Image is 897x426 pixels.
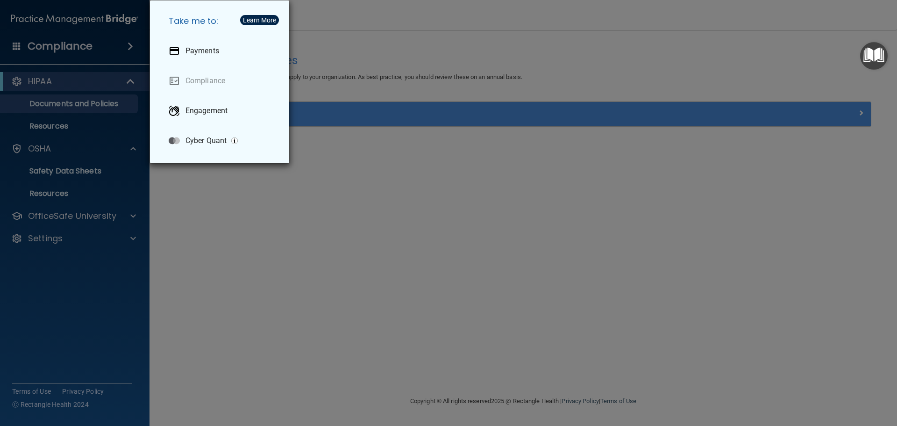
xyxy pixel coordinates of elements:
[185,136,227,145] p: Cyber Quant
[161,38,282,64] a: Payments
[185,46,219,56] p: Payments
[161,128,282,154] a: Cyber Quant
[161,8,282,34] h5: Take me to:
[185,106,228,116] p: Engagement
[240,15,279,25] button: Learn More
[161,98,282,124] a: Engagement
[860,42,888,70] button: Open Resource Center
[161,68,282,94] a: Compliance
[243,17,276,23] div: Learn More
